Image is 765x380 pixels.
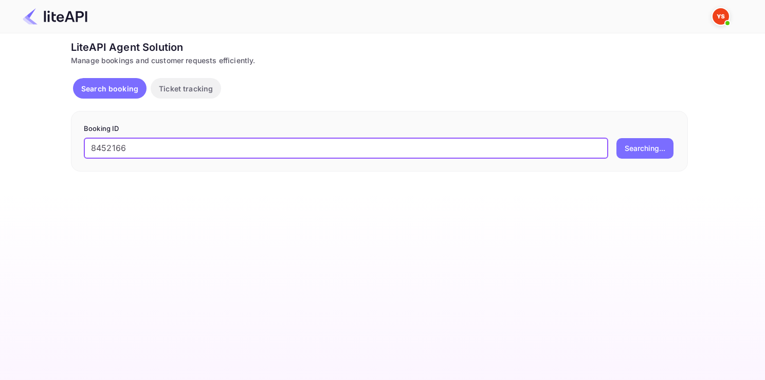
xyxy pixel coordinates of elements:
div: LiteAPI Agent Solution [71,40,688,55]
input: Enter Booking ID (e.g., 63782194) [84,138,608,159]
p: Ticket tracking [159,83,213,94]
p: Booking ID [84,124,675,134]
p: Search booking [81,83,138,94]
img: Yandex Support [713,8,729,25]
button: Searching... [616,138,673,159]
div: Manage bookings and customer requests efficiently. [71,55,688,66]
img: LiteAPI Logo [23,8,87,25]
